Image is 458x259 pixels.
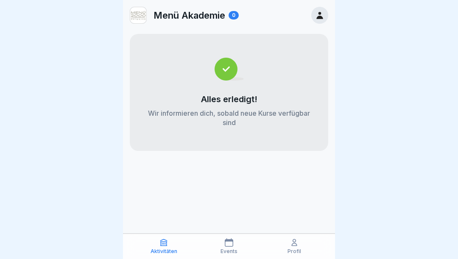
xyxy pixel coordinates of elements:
[201,94,257,104] p: Alles erledigt!
[288,248,301,254] p: Profil
[154,10,225,21] p: Menü Akademie
[229,11,239,19] div: 0
[221,248,237,254] p: Events
[130,7,146,23] img: v3gslzn6hrr8yse5yrk8o2yg.png
[151,248,177,254] p: Aktivitäten
[215,58,244,81] img: completed.svg
[147,109,311,127] p: Wir informieren dich, sobald neue Kurse verfügbar sind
